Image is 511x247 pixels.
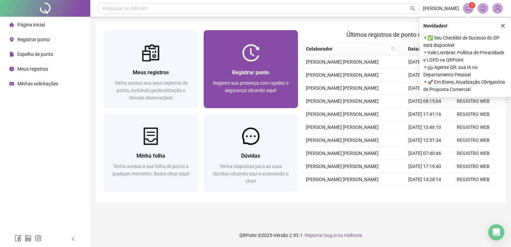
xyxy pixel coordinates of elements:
span: Meus registros [17,66,48,72]
sup: 1 [469,2,475,9]
a: Minha folhaTenha acesso a sua folha de ponto a qualquer momento. Basta clicar aqui! [104,113,198,191]
span: [PERSON_NAME] [PERSON_NAME] [306,125,379,130]
span: [PERSON_NAME] [PERSON_NAME] [306,164,379,169]
span: [PERSON_NAME] [PERSON_NAME] [306,151,379,156]
span: Minhas solicitações [17,81,58,86]
td: [DATE] 13:27:04 [401,186,449,199]
span: file [9,52,14,57]
span: Novidades ! [423,22,447,29]
span: search [410,6,415,11]
td: [DATE] 12:51:34 [401,134,449,147]
span: Tenha acesso a sua folha de ponto a qualquer momento. Basta clicar aqui! [112,164,190,176]
span: Registrar ponto [232,69,269,76]
td: REGISTRO WEB [449,134,498,147]
td: [DATE] 13:59:56 [401,69,449,82]
span: ⚬ 🤖 Agente QR: sua IA no Departamento Pessoal [423,64,507,78]
span: Tenha acesso aos seus registros de ponto, incluindo geolocalização e demais observações! [114,80,188,100]
span: home [9,22,14,27]
td: REGISTRO WEB [449,121,498,134]
span: ⚬ 🚀 Em Breve, Atualização Obrigatória de Proposta Comercial [423,78,507,93]
td: [DATE] 13:46:10 [401,121,449,134]
span: [PERSON_NAME] [423,5,459,12]
td: [DATE] 08:15:04 [401,95,449,108]
td: [DATE] 07:40:46 [401,147,449,160]
span: [PERSON_NAME] [PERSON_NAME] [306,138,379,143]
span: Data/Hora [401,45,437,53]
span: 1 [471,3,473,8]
td: REGISTRO WEB [449,95,498,108]
footer: QRPoint © 2025 - 2.93.1 - [90,224,511,247]
a: DúvidasTenha respostas para as suas dúvidas clicando aqui e acessando o chat! [204,113,298,191]
td: REGISTRO WEB [449,160,498,173]
span: close [501,23,505,28]
span: notification [465,5,471,11]
td: REGISTRO WEB [449,173,498,186]
span: [PERSON_NAME] [PERSON_NAME] [306,177,379,182]
span: [PERSON_NAME] [PERSON_NAME] [306,85,379,91]
span: left [71,237,76,241]
span: ⚬ ✅ Seu Checklist de Sucesso do DP está disponível [423,34,507,49]
td: REGISTRO WEB [449,147,498,160]
td: [DATE] 17:19:40 [401,160,449,173]
span: Espelho de ponto [17,52,53,57]
div: Open Intercom Messenger [488,224,504,240]
span: Minha folha [136,153,165,159]
span: Registrar ponto [17,37,50,42]
span: linkedin [25,235,31,242]
span: ⚬ Vale Lembrar: Política de Privacidade e LGPD na QRPoint [423,49,507,64]
td: REGISTRO WEB [449,186,498,199]
span: Meus registros [133,69,169,76]
span: [PERSON_NAME] [PERSON_NAME] [306,59,379,65]
th: Data/Hora [398,43,445,56]
span: clock-circle [9,67,14,71]
span: Dúvidas [241,153,260,159]
span: bell [480,5,486,11]
td: [DATE] 17:59:23 [401,56,449,69]
span: [PERSON_NAME] [PERSON_NAME] [306,98,379,104]
span: [PERSON_NAME] [PERSON_NAME] [306,111,379,117]
span: Tenha respostas para as suas dúvidas clicando aqui e acessando o chat! [213,164,289,184]
td: [DATE] 13:03:33 [401,82,449,95]
span: Página inicial [17,22,45,27]
img: 91070 [493,3,503,13]
span: instagram [35,235,41,242]
td: [DATE] 17:41:16 [401,108,449,121]
span: Últimos registros de ponto sincronizados [346,31,454,38]
span: environment [9,37,14,42]
span: Reportar bug e/ou melhoria [305,233,362,238]
span: Versão [274,233,288,238]
td: REGISTRO WEB [449,108,498,121]
span: [PERSON_NAME] [PERSON_NAME] [306,72,379,78]
td: [DATE] 14:28:14 [401,173,449,186]
a: Meus registrosTenha acesso aos seus registros de ponto, incluindo geolocalização e demais observa... [104,30,198,108]
span: search [390,44,397,54]
span: Colaborador [306,45,389,53]
a: Registrar pontoRegistre sua presença com rapidez e segurança clicando aqui! [204,30,298,108]
span: Registre sua presença com rapidez e segurança clicando aqui! [213,80,289,93]
span: facebook [15,235,21,242]
span: search [391,47,395,51]
span: schedule [9,81,14,86]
